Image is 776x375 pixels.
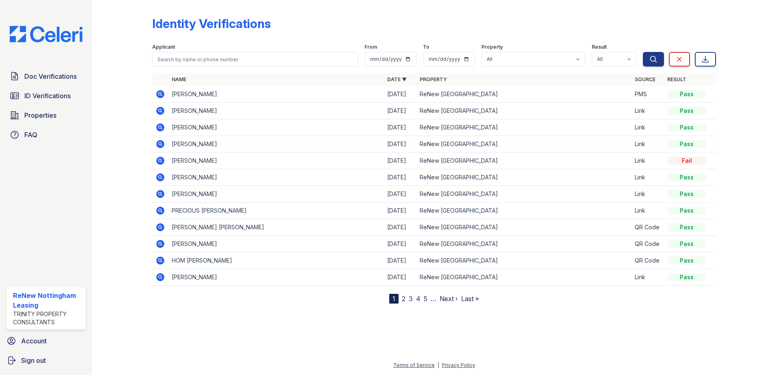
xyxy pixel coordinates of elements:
[438,362,439,368] div: |
[24,91,71,101] span: ID Verifications
[632,103,664,119] td: Link
[416,136,632,153] td: ReNew [GEOGRAPHIC_DATA]
[409,295,413,303] a: 3
[168,153,384,169] td: [PERSON_NAME]
[384,136,416,153] td: [DATE]
[384,219,416,236] td: [DATE]
[3,333,89,349] a: Account
[24,71,77,81] span: Doc Verifications
[632,153,664,169] td: Link
[168,186,384,203] td: [PERSON_NAME]
[402,295,405,303] a: 2
[384,169,416,186] td: [DATE]
[440,295,458,303] a: Next ›
[152,16,271,31] div: Identity Verifications
[416,236,632,252] td: ReNew [GEOGRAPHIC_DATA]
[592,44,607,50] label: Result
[416,295,420,303] a: 4
[168,103,384,119] td: [PERSON_NAME]
[632,136,664,153] td: Link
[384,269,416,286] td: [DATE]
[416,219,632,236] td: ReNew [GEOGRAPHIC_DATA]
[384,186,416,203] td: [DATE]
[416,169,632,186] td: ReNew [GEOGRAPHIC_DATA]
[667,140,706,148] div: Pass
[384,119,416,136] td: [DATE]
[6,88,86,104] a: ID Verifications
[168,252,384,269] td: HOM [PERSON_NAME]
[423,44,429,50] label: To
[667,223,706,231] div: Pass
[667,90,706,98] div: Pass
[635,76,655,82] a: Source
[461,295,479,303] a: Last »
[13,310,82,326] div: Trinity Property Consultants
[384,236,416,252] td: [DATE]
[667,107,706,115] div: Pass
[387,76,407,82] a: Date ▼
[416,186,632,203] td: ReNew [GEOGRAPHIC_DATA]
[632,169,664,186] td: Link
[389,294,399,304] div: 1
[6,68,86,84] a: Doc Verifications
[172,76,186,82] a: Name
[442,362,475,368] a: Privacy Policy
[416,252,632,269] td: ReNew [GEOGRAPHIC_DATA]
[21,356,46,365] span: Sign out
[431,294,436,304] span: …
[416,119,632,136] td: ReNew [GEOGRAPHIC_DATA]
[152,52,358,67] input: Search by name or phone number
[632,219,664,236] td: QR Code
[168,236,384,252] td: [PERSON_NAME]
[6,127,86,143] a: FAQ
[632,86,664,103] td: PMS
[667,76,686,82] a: Result
[168,136,384,153] td: [PERSON_NAME]
[632,203,664,219] td: Link
[416,153,632,169] td: ReNew [GEOGRAPHIC_DATA]
[384,252,416,269] td: [DATE]
[667,256,706,265] div: Pass
[416,203,632,219] td: ReNew [GEOGRAPHIC_DATA]
[632,119,664,136] td: Link
[13,291,82,310] div: ReNew Nottingham Leasing
[667,240,706,248] div: Pass
[364,44,377,50] label: From
[384,86,416,103] td: [DATE]
[384,203,416,219] td: [DATE]
[24,110,56,120] span: Properties
[420,76,447,82] a: Property
[416,86,632,103] td: ReNew [GEOGRAPHIC_DATA]
[168,219,384,236] td: [PERSON_NAME] [PERSON_NAME]
[481,44,503,50] label: Property
[667,273,706,281] div: Pass
[168,269,384,286] td: [PERSON_NAME]
[667,157,706,165] div: Fail
[6,107,86,123] a: Properties
[632,269,664,286] td: Link
[152,44,175,50] label: Applicant
[632,252,664,269] td: QR Code
[416,103,632,119] td: ReNew [GEOGRAPHIC_DATA]
[667,123,706,131] div: Pass
[168,203,384,219] td: PRECIOUS [PERSON_NAME]
[384,153,416,169] td: [DATE]
[168,119,384,136] td: [PERSON_NAME]
[3,352,89,369] a: Sign out
[667,207,706,215] div: Pass
[3,26,89,42] img: CE_Logo_Blue-a8612792a0a2168367f1c8372b55b34899dd931a85d93a1a3d3e32e68fde9ad4.png
[21,336,47,346] span: Account
[24,130,37,140] span: FAQ
[168,169,384,186] td: [PERSON_NAME]
[416,269,632,286] td: ReNew [GEOGRAPHIC_DATA]
[632,236,664,252] td: QR Code
[424,295,427,303] a: 5
[667,190,706,198] div: Pass
[667,173,706,181] div: Pass
[632,186,664,203] td: Link
[393,362,435,368] a: Terms of Service
[384,103,416,119] td: [DATE]
[168,86,384,103] td: [PERSON_NAME]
